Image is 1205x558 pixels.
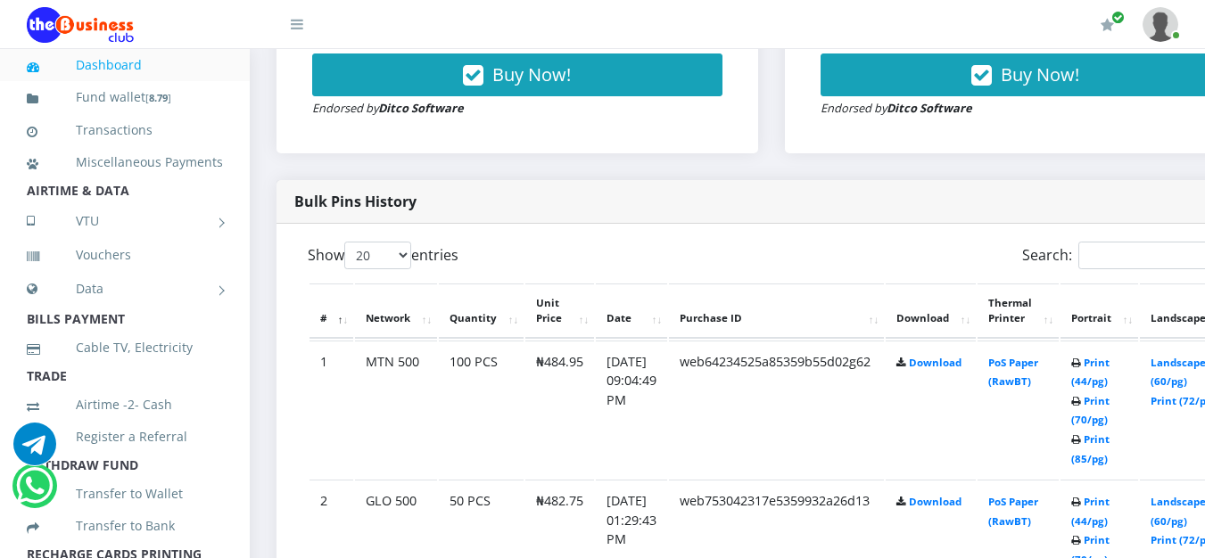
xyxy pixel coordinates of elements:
td: 1 [310,341,353,479]
b: 8.79 [149,91,168,104]
a: Chat for support [13,436,56,465]
i: Renew/Upgrade Subscription [1101,18,1114,32]
strong: Bulk Pins History [294,192,417,211]
th: Quantity: activate to sort column ascending [439,283,524,339]
span: Renew/Upgrade Subscription [1111,11,1125,24]
span: Buy Now! [492,62,571,86]
a: Data [27,267,223,311]
a: Download [909,356,962,369]
a: Transfer to Bank [27,505,223,546]
th: Network: activate to sort column ascending [355,283,437,339]
select: Showentries [344,242,411,269]
a: Dashboard [27,45,223,86]
th: Unit Price: activate to sort column ascending [525,283,594,339]
th: Portrait: activate to sort column ascending [1061,283,1138,339]
img: Logo [27,7,134,43]
span: Buy Now! [1001,62,1079,86]
a: PoS Paper (RawBT) [988,495,1038,528]
a: Airtime -2- Cash [27,384,223,425]
a: Register a Referral [27,416,223,457]
button: Buy Now! [312,53,722,96]
a: Fund wallet[8.79] [27,77,223,119]
small: [ ] [145,91,171,104]
a: VTU [27,199,223,243]
a: Cable TV, Electricity [27,327,223,368]
label: Show entries [308,242,458,269]
strong: Ditco Software [887,100,972,116]
a: Print (70/pg) [1071,394,1110,427]
th: Thermal Printer: activate to sort column ascending [978,283,1059,339]
td: 100 PCS [439,341,524,479]
td: web64234525a85359b55d02g62 [669,341,884,479]
a: Vouchers [27,234,223,275]
a: Print (85/pg) [1071,432,1110,465]
td: ₦484.95 [525,341,594,479]
th: Date: activate to sort column ascending [596,283,667,339]
small: Endorsed by [312,100,464,116]
strong: Ditco Software [378,100,464,116]
th: Purchase ID: activate to sort column ascending [669,283,884,339]
a: Print (44/pg) [1071,495,1110,528]
td: MTN 500 [355,341,437,479]
a: Print (44/pg) [1071,356,1110,389]
td: [DATE] 09:04:49 PM [596,341,667,479]
small: Endorsed by [821,100,972,116]
img: User [1143,7,1178,42]
a: Miscellaneous Payments [27,142,223,183]
a: Transactions [27,110,223,151]
a: PoS Paper (RawBT) [988,356,1038,389]
th: Download: activate to sort column ascending [886,283,976,339]
a: Chat for support [16,478,53,507]
a: Download [909,495,962,508]
th: #: activate to sort column descending [310,283,353,339]
a: Transfer to Wallet [27,473,223,514]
